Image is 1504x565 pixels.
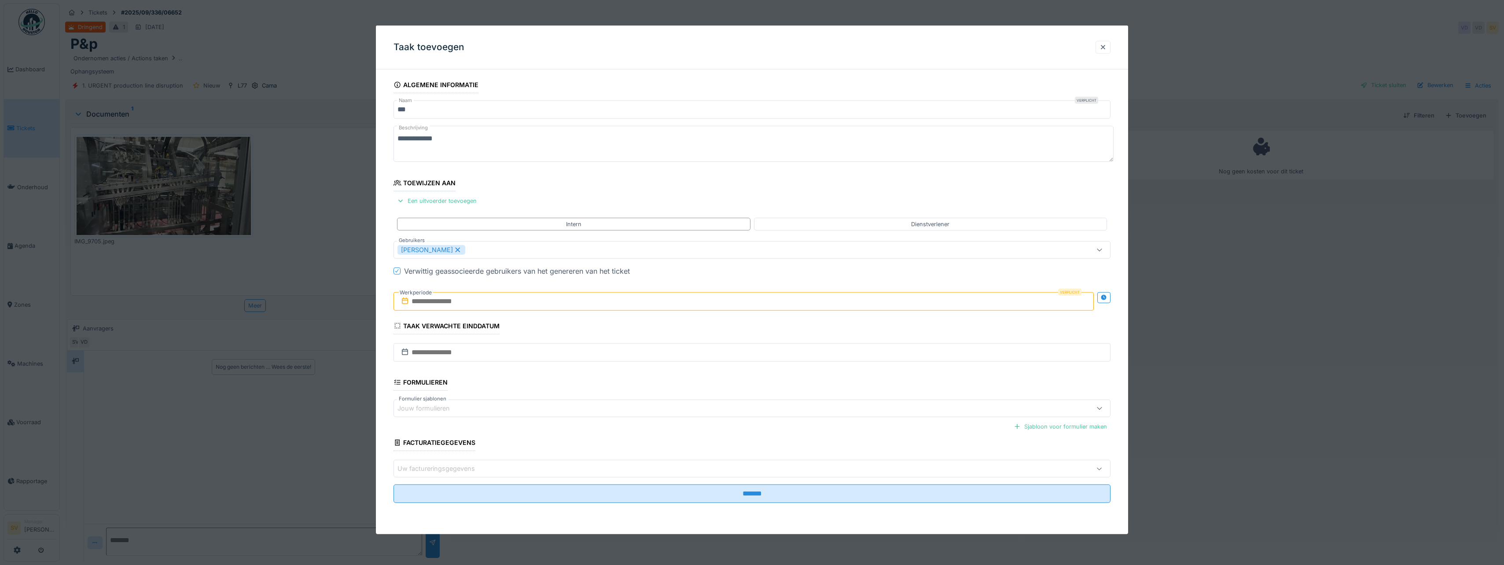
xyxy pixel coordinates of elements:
div: Algemene informatie [393,78,478,93]
div: Formulieren [393,376,448,391]
div: Een uitvoerder toevoegen [393,195,480,207]
div: Taak verwachte einddatum [393,319,500,334]
div: Verplicht [1075,97,1098,104]
div: Dienstverlener [911,220,949,228]
div: Jouw formulieren [397,404,462,413]
label: Naam [397,97,414,104]
div: Verplicht [1058,289,1081,296]
div: Sjabloon voor formulier maken [1010,421,1111,433]
label: Formulier sjablonen [397,395,448,403]
div: Uw factureringsgegevens [397,464,487,473]
label: Werkperiode [399,288,433,297]
div: Intern [566,220,581,228]
label: Gebruikers [397,237,427,244]
div: Verwittig geassocieerde gebruikers van het genereren van het ticket [404,266,630,276]
label: Beschrijving [397,122,430,133]
div: [PERSON_NAME] [397,245,465,255]
div: Toewijzen aan [393,176,456,191]
h3: Taak toevoegen [393,42,464,53]
div: Facturatiegegevens [393,436,475,451]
